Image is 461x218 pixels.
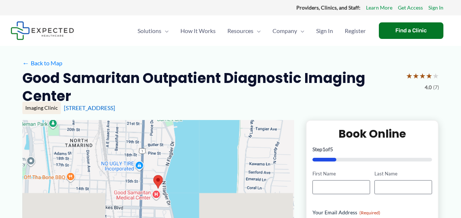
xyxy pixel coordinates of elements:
[432,69,439,83] span: ★
[227,18,253,44] span: Resources
[316,18,333,44] span: Sign In
[22,102,61,114] div: Imaging Clinic
[138,18,161,44] span: Solutions
[413,69,419,83] span: ★
[419,69,426,83] span: ★
[426,69,432,83] span: ★
[175,18,222,44] a: How It Works
[132,18,372,44] nav: Primary Site Navigation
[425,83,432,92] span: 4.0
[272,18,297,44] span: Company
[11,21,74,40] img: Expected Healthcare Logo - side, dark font, small
[330,146,333,152] span: 5
[322,146,325,152] span: 1
[312,147,432,152] p: Step of
[406,69,413,83] span: ★
[22,69,400,105] h2: Good Samaritan Outpatient Diagnostic Imaging Center
[267,18,310,44] a: CompanyMenu Toggle
[339,18,372,44] a: Register
[310,18,339,44] a: Sign In
[64,104,115,111] a: [STREET_ADDRESS]
[22,58,62,69] a: ←Back to Map
[312,127,432,141] h2: Book Online
[161,18,169,44] span: Menu Toggle
[366,3,392,12] a: Learn More
[312,209,432,216] label: Your Email Address
[398,3,423,12] a: Get Access
[428,3,443,12] a: Sign In
[433,83,439,92] span: (7)
[253,18,261,44] span: Menu Toggle
[359,210,380,215] span: (Required)
[222,18,267,44] a: ResourcesMenu Toggle
[345,18,366,44] span: Register
[297,18,304,44] span: Menu Toggle
[180,18,216,44] span: How It Works
[296,4,361,11] strong: Providers, Clinics, and Staff:
[132,18,175,44] a: SolutionsMenu Toggle
[22,59,29,66] span: ←
[374,170,432,177] label: Last Name
[379,22,443,39] a: Find a Clinic
[312,170,370,177] label: First Name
